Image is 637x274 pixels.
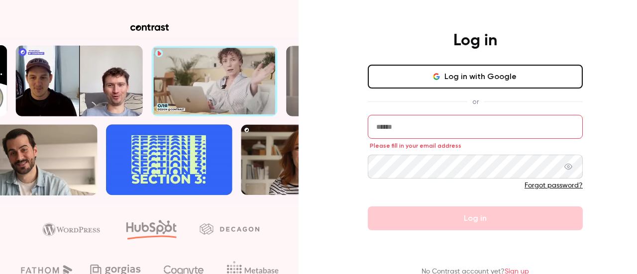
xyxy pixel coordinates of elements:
a: Forgot password? [525,182,583,189]
h4: Log in [453,31,497,51]
button: Log in with Google [368,65,583,89]
span: Please fill in your email address [370,142,461,150]
img: decagon [200,223,259,234]
span: or [467,96,484,107]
